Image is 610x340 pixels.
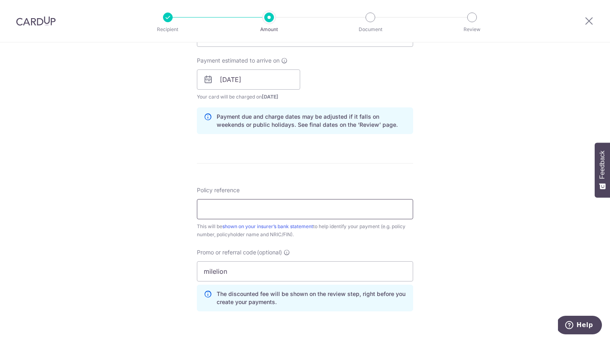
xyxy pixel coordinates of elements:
input: DD / MM / YYYY [197,69,300,90]
p: Review [442,25,502,34]
label: Policy reference [197,186,240,194]
span: Feedback [599,151,606,179]
span: [DATE] [262,94,278,100]
p: Document [341,25,400,34]
img: CardUp [16,16,56,26]
span: Promo or referral code [197,248,256,256]
p: Payment due and charge dates may be adjusted if it falls on weekends or public holidays. See fina... [217,113,406,129]
p: Amount [239,25,299,34]
iframe: Opens a widget where you can find more information [558,316,602,336]
div: This will be to help identify your payment (e.g. policy number, policyholder name and NRIC/FIN). [197,222,413,239]
button: Feedback - Show survey [595,143,610,197]
span: (optional) [257,248,282,256]
a: shown on your insurer’s bank statement [222,223,313,229]
p: Recipient [138,25,198,34]
p: The discounted fee will be shown on the review step, right before you create your payments. [217,290,406,306]
span: Your card will be charged on [197,93,300,101]
span: Payment estimated to arrive on [197,57,280,65]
